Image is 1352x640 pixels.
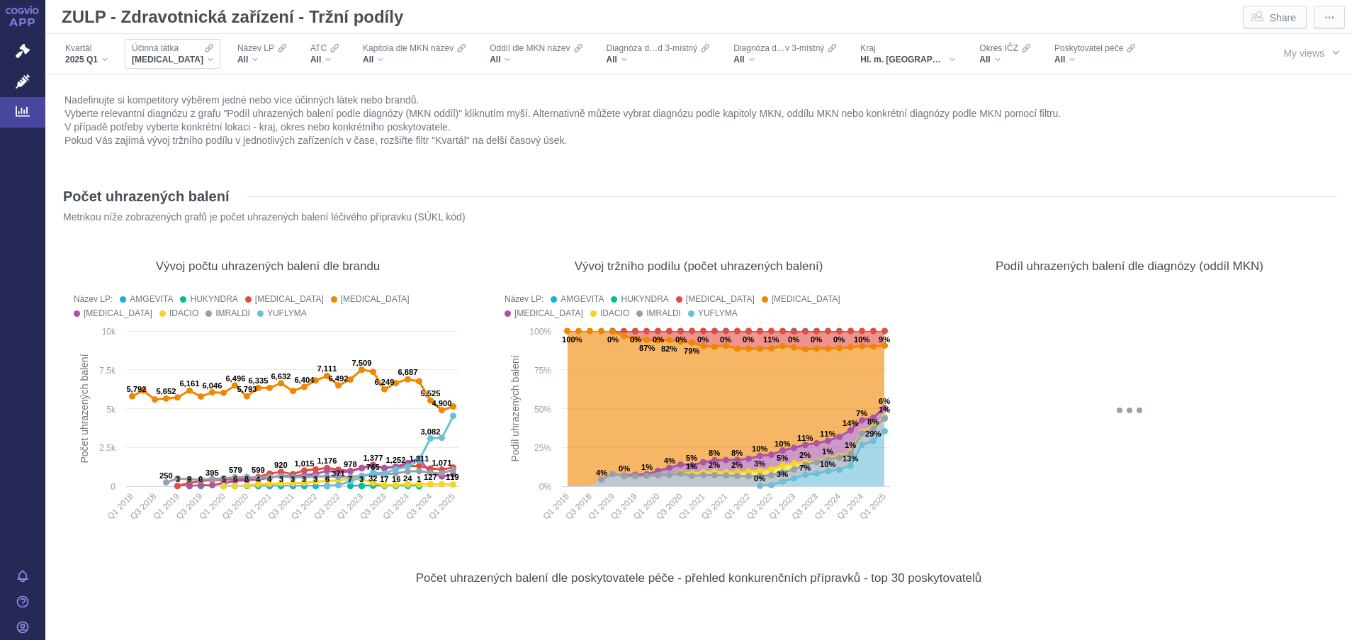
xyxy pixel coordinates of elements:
[733,43,824,54] span: Diagnóza d…v 3-místný
[252,466,265,474] text: 599
[279,475,283,483] text: 3
[359,475,364,483] text: 3
[317,364,337,373] text: 7,111
[497,292,900,320] div: Legend: Název LP
[772,292,840,306] div: [MEDICAL_DATA]
[879,405,890,414] text: 1%
[156,259,381,274] div: Vývoj počtu uhrazených balení dle brandu
[686,292,755,306] div: [MEDICAL_DATA]
[979,54,990,65] span: All
[774,439,790,448] text: 10%
[619,464,630,473] text: 0%
[972,39,1037,69] div: Okres IČZAll
[332,469,345,478] text: 371
[424,473,437,481] text: 127
[688,306,738,320] button: YUFLYMA
[215,306,250,320] div: IMRALDI
[560,292,604,306] div: AMGEVITA
[562,335,582,344] text: 100%
[843,419,858,427] text: 14%
[788,335,799,344] text: 0%
[344,460,357,468] text: 978
[854,335,869,344] text: 10%
[1243,6,1307,28] button: Share dashboard
[245,292,324,306] button: HULIO
[856,228,881,253] div: Show as table
[99,443,116,453] text: 2.5k
[132,43,179,54] span: Účinná látka
[811,335,822,344] text: 0%
[328,374,348,383] text: 6,492
[368,474,377,483] text: 32
[1324,11,1334,25] span: ⋯
[661,344,677,353] text: 82%
[310,43,327,54] span: ATC
[385,456,405,464] text: 1,252
[1054,43,1123,54] span: Poskytovatel péče
[777,470,788,478] text: 3%
[514,306,583,320] div: [MEDICAL_DATA]
[294,459,314,468] text: 1,015
[63,187,230,206] h2: Počet uhrazených balení
[56,34,1235,74] div: Filters
[686,462,697,471] text: 1%
[274,461,288,469] text: 920
[675,335,687,344] text: 0%
[996,259,1263,274] div: Podíl uhrazených balení dle diagnózy (oddíl MKN)
[291,475,295,483] text: 3
[237,385,257,393] text: 5,793
[313,475,317,483] text: 3
[63,210,1271,224] p: Metrikou níže zobrazených grafů je počet uhrazených balení léčivého přípravku (SÚKL kód)
[187,475,191,483] text: 9
[639,344,655,352] text: 87%
[310,54,321,65] span: All
[64,94,1333,107] li: Nadefinujte si kompetitory výběrem jedné nebo více účinných látek nebo brandů.
[822,447,833,456] text: 1%
[255,292,324,306] div: [MEDICAL_DATA]
[490,54,500,65] span: All
[222,475,226,483] text: 5
[229,466,242,474] text: 579
[169,306,198,320] div: IDACIO
[865,430,881,438] text: 29%
[856,409,867,417] text: 7%
[777,454,788,462] text: 5%
[331,292,410,306] button: HUMIRA
[74,292,113,306] div: Název LP:
[65,43,91,54] span: Kvartál
[102,327,116,337] text: 10k
[363,54,373,65] span: All
[202,381,222,390] text: 6,046
[551,292,604,306] button: AMGEVITA
[853,39,962,69] div: KrajHl. m. [GEOGRAPHIC_DATA]
[425,228,451,253] div: Show as table
[607,335,619,344] text: 0%
[799,464,811,472] text: 7%
[684,347,699,355] text: 79%
[799,451,811,459] text: 2%
[58,39,115,69] div: Kvartál2025 Q1
[74,306,152,320] button: HYRIMOZ
[380,475,388,483] text: 17
[432,459,451,467] text: 1,071
[698,306,738,320] div: YUFLYMA
[325,475,329,483] text: 6
[709,461,720,469] text: 2%
[225,374,245,383] text: 6,496
[731,449,743,457] text: 8%
[653,335,664,344] text: 0%
[132,54,203,65] span: [MEDICAL_DATA]
[1054,54,1065,65] span: All
[1287,539,1312,565] div: Show as table
[534,405,551,415] text: 50%
[1319,228,1345,253] div: More actions
[664,456,675,465] text: 4%
[64,107,1333,120] li: Vyberte relevantní diagnózu z grafu "Podíl uhrazených balení podle diagnózy (MKN oddíl)" kliknutí...
[130,292,173,306] div: AMGEVITA
[621,292,668,306] div: HUKYNDRA
[509,355,521,461] text: Podíl uhrazených balení
[762,292,840,306] button: HUMIRA
[590,306,629,320] button: IDACIO
[539,482,552,492] text: 0%
[820,460,835,468] text: 10%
